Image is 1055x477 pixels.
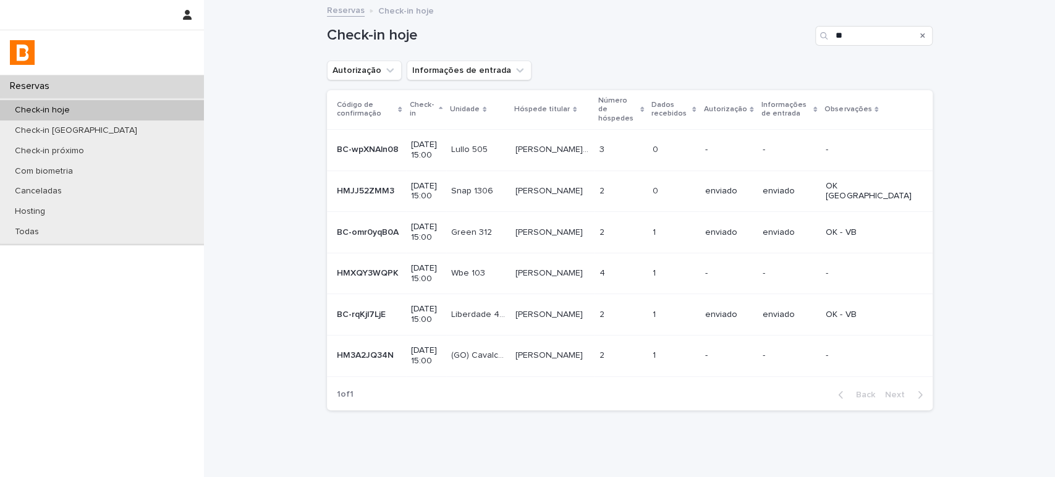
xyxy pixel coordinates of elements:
[5,186,72,196] p: Canceladas
[763,145,816,155] p: -
[5,125,147,136] p: Check-in [GEOGRAPHIC_DATA]
[327,294,933,336] tr: BC-rqKjl7LjEBC-rqKjl7LjE [DATE] 15:00Liberdade 410ALiberdade 410A [PERSON_NAME][PERSON_NAME] 22 1...
[327,27,810,44] h1: Check-in hoje
[411,263,442,284] p: [DATE] 15:00
[515,266,585,279] p: [PERSON_NAME]
[327,171,933,212] tr: HMJJ52ZMM3HMJJ52ZMM3 [DATE] 15:00Snap 1306Snap 1306 [PERSON_NAME][PERSON_NAME] 22 00 enviadoenvia...
[327,61,402,80] button: Autorização
[599,266,607,279] p: 4
[826,145,912,155] p: -
[651,98,689,121] p: Dados recebidos
[5,166,83,177] p: Com biometria
[599,225,606,238] p: 2
[826,268,912,279] p: -
[599,307,606,320] p: 2
[826,310,912,320] p: OK - VB
[5,227,49,237] p: Todas
[327,212,933,253] tr: BC-omr0yqB0ABC-omr0yqB0A [DATE] 15:00Green 312Green 312 [PERSON_NAME][PERSON_NAME] 22 11 enviadoe...
[705,145,752,155] p: -
[705,186,752,196] p: enviado
[5,206,55,217] p: Hosting
[599,142,606,155] p: 3
[407,61,532,80] button: Informações de entrada
[411,181,442,202] p: [DATE] 15:00
[5,80,59,92] p: Reservas
[337,142,401,155] p: BC-wpXNAln08
[337,348,396,361] p: HM3A2JQ34N
[451,307,507,320] p: Liberdade 410A
[327,253,933,294] tr: HMXQY3WQPKHMXQY3WQPK [DATE] 15:00Wbe 103Wbe 103 [PERSON_NAME][PERSON_NAME] 44 11 ---
[337,307,388,320] p: BC-rqKjl7LjE
[653,307,658,320] p: 1
[515,225,585,238] p: [PERSON_NAME]
[653,184,661,196] p: 0
[703,103,747,116] p: Autorização
[599,348,606,361] p: 2
[599,184,606,196] p: 2
[515,348,585,361] p: [PERSON_NAME]
[705,227,752,238] p: enviado
[451,184,496,196] p: Snap 1306
[885,390,912,399] span: Next
[337,225,401,238] p: BC-omr0yqB0A
[5,105,80,116] p: Check-in hoje
[824,103,871,116] p: Observações
[411,345,442,366] p: [DATE] 15:00
[451,142,490,155] p: Lullo 505
[378,3,434,17] p: Check-in hoje
[763,186,816,196] p: enviado
[826,227,912,238] p: OK - VB
[327,129,933,171] tr: BC-wpXNAln08BC-wpXNAln08 [DATE] 15:00Lullo 505Lullo 505 [PERSON_NAME] [PERSON_NAME][PERSON_NAME] ...
[705,268,752,279] p: -
[653,266,658,279] p: 1
[411,140,442,161] p: [DATE] 15:00
[451,225,494,238] p: Green 312
[705,350,752,361] p: -
[411,222,442,243] p: [DATE] 15:00
[451,266,488,279] p: Wbe 103
[705,310,752,320] p: enviado
[653,142,661,155] p: 0
[5,146,94,156] p: Check-in próximo
[880,389,933,400] button: Next
[826,181,912,202] p: OK [GEOGRAPHIC_DATA]
[826,350,912,361] p: -
[763,227,816,238] p: enviado
[515,142,592,155] p: Fabiana Cremonese Bernardy
[763,350,816,361] p: -
[327,2,365,17] a: Reservas
[653,348,658,361] p: 1
[337,98,396,121] p: Código de confirmação
[10,40,35,65] img: zVaNuJHRTjyIjT5M9Xd5
[763,268,816,279] p: -
[763,310,816,320] p: enviado
[451,348,507,361] p: (GO) Cavalcante 11
[515,184,585,196] p: [PERSON_NAME]
[828,389,880,400] button: Back
[761,98,810,121] p: Informações de entrada
[337,184,397,196] p: HMJJ52ZMM3
[514,103,570,116] p: Hóspede titular
[337,266,401,279] p: HMXQY3WQPK
[515,307,585,320] p: [PERSON_NAME]
[849,390,875,399] span: Back
[327,379,363,410] p: 1 of 1
[450,103,480,116] p: Unidade
[815,26,933,46] input: Search
[653,225,658,238] p: 1
[411,304,442,325] p: [DATE] 15:00
[598,94,637,125] p: Número de hóspedes
[327,335,933,376] tr: HM3A2JQ34NHM3A2JQ34N [DATE] 15:00(GO) Cavalcante 11(GO) Cavalcante 11 [PERSON_NAME][PERSON_NAME] ...
[410,98,436,121] p: Check-in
